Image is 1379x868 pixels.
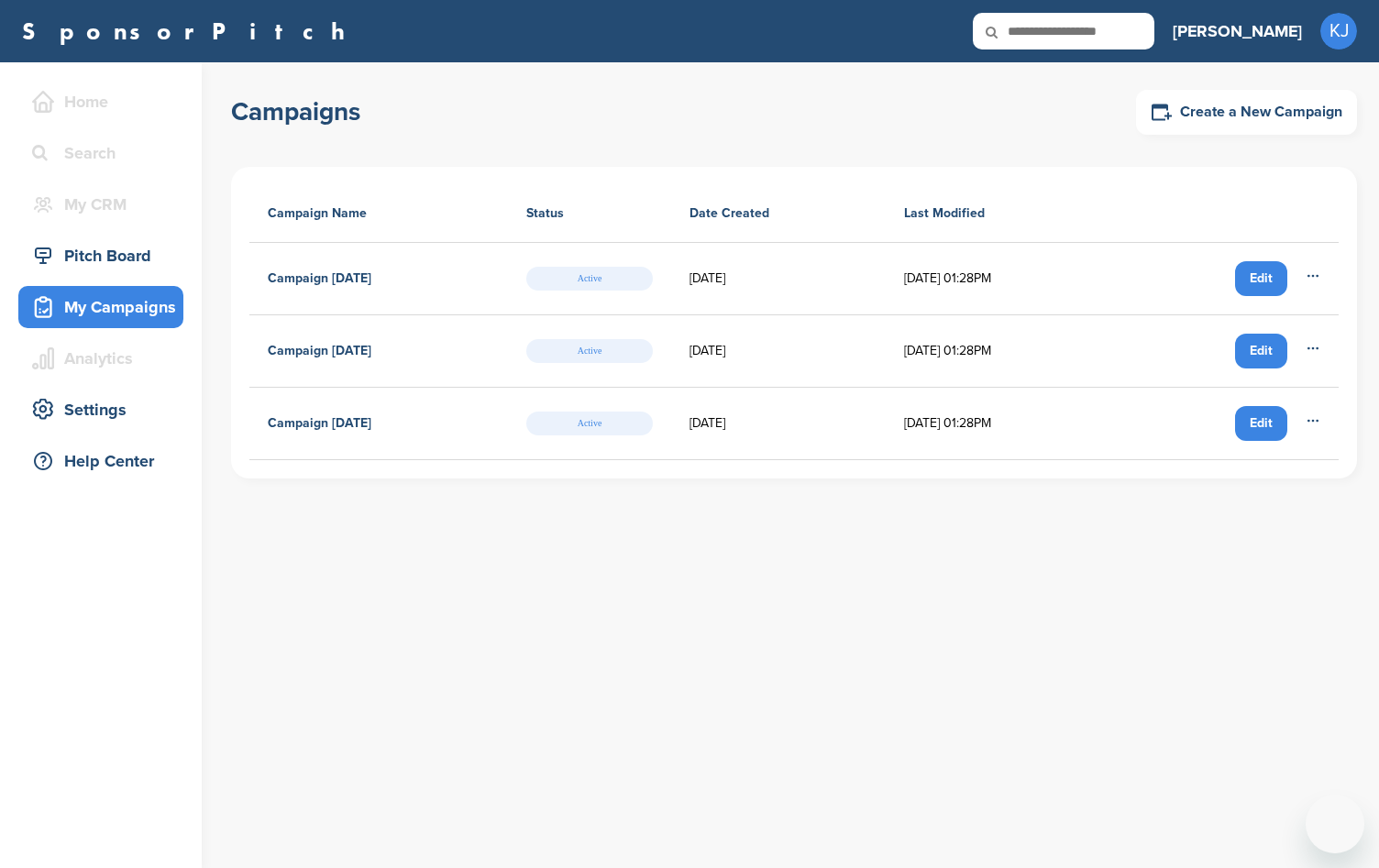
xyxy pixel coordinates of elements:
[18,81,183,123] a: Home
[18,132,183,174] a: Search
[671,388,886,460] td: [DATE]
[526,267,653,291] span: Active
[18,183,183,225] a: My CRM
[1136,90,1357,135] a: Create a New Campaign
[28,188,183,221] div: My CRM
[1235,261,1287,296] a: Edit
[268,413,371,434] h4: Campaign [DATE]
[18,440,183,482] a: Help Center
[28,137,183,170] div: Search
[231,95,360,128] h1: Campaigns
[28,445,183,478] div: Help Center
[249,185,508,243] th: Campaign Name
[268,269,371,289] h4: Campaign [DATE]
[28,342,183,375] div: Analytics
[1235,406,1287,441] a: Edit
[526,412,653,435] span: Active
[671,315,886,388] td: [DATE]
[28,393,183,426] div: Settings
[1235,334,1287,368] a: Edit
[526,339,653,363] span: Active
[671,185,886,243] th: Date Created
[1173,11,1302,51] a: [PERSON_NAME]
[886,185,1114,243] th: Last Modified
[18,286,183,328] a: My Campaigns
[22,19,357,43] a: SponsorPitch
[28,239,183,272] div: Pitch Board
[671,243,886,315] td: [DATE]
[1320,13,1357,49] span: KJ
[886,315,1114,388] td: [DATE] 01:28PM
[886,243,1114,315] td: [DATE] 01:28PM
[268,341,371,361] h4: Campaign [DATE]
[1306,795,1364,853] iframe: Button to launch messaging window
[18,235,183,277] a: Pitch Board
[886,388,1114,460] td: [DATE] 01:28PM
[18,389,183,431] a: Settings
[508,185,671,243] th: Status
[28,85,183,118] div: Home
[18,337,183,379] a: Analytics
[28,291,183,324] div: My Campaigns
[1173,18,1302,44] h3: [PERSON_NAME]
